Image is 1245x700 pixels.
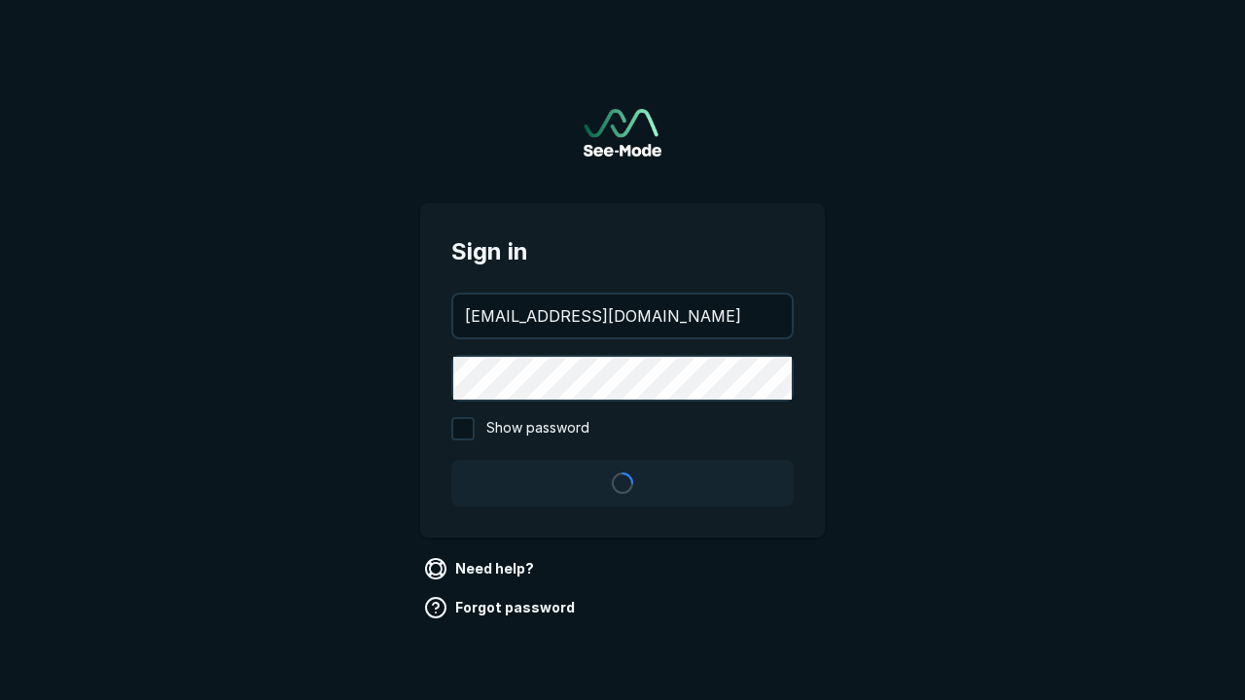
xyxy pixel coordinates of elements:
a: Go to sign in [584,109,661,157]
input: your@email.com [453,295,792,337]
span: Show password [486,417,589,440]
a: Need help? [420,553,542,584]
span: Sign in [451,234,794,269]
img: See-Mode Logo [584,109,661,157]
a: Forgot password [420,592,583,623]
